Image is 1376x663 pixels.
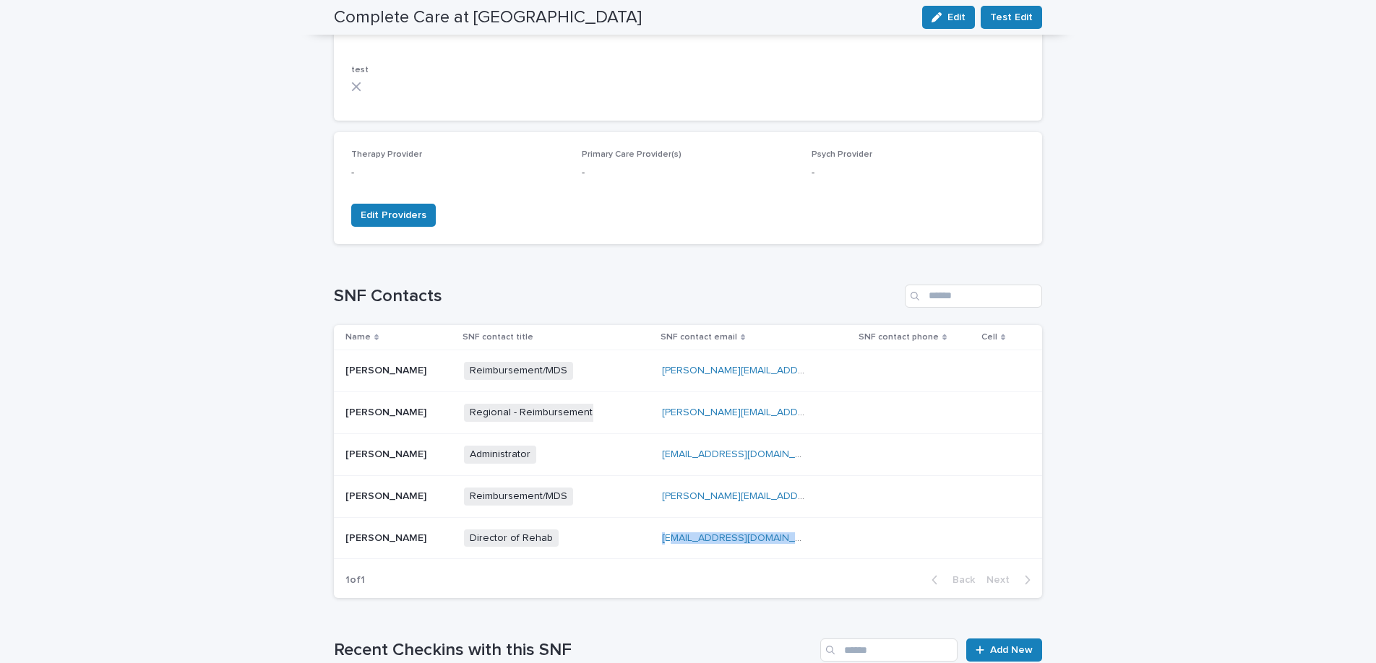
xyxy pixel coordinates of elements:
span: Psych Provider [812,150,872,159]
span: Administrator [464,446,536,464]
button: Test Edit [981,6,1042,29]
a: [PERSON_NAME][EMAIL_ADDRESS][DOMAIN_NAME] [662,407,904,417]
span: Director of Rehab [464,529,559,547]
a: [EMAIL_ADDRESS][DOMAIN_NAME] [662,533,825,543]
p: [PERSON_NAME] [345,362,429,377]
span: Reimbursement/MDS [464,487,573,506]
tr: [PERSON_NAME][PERSON_NAME] Administrator[EMAIL_ADDRESS][DOMAIN_NAME] [334,433,1042,475]
a: [EMAIL_ADDRESS][DOMAIN_NAME] [662,449,825,459]
p: 1 of 1 [334,563,377,598]
span: Back [944,575,975,585]
p: - [582,165,795,181]
span: Therapy Provider [351,150,422,159]
tr: [PERSON_NAME][PERSON_NAME] Regional - Reimbursement[PERSON_NAME][EMAIL_ADDRESS][DOMAIN_NAME] [334,392,1042,434]
p: SNF contact email [661,329,737,345]
tr: [PERSON_NAME][PERSON_NAME] Reimbursement/MDS[PERSON_NAME][EMAIL_ADDRESS][DOMAIN_NAME] [334,475,1042,517]
span: Reimbursement/MDS [464,362,573,380]
span: Test Edit [990,10,1033,25]
p: SNF contact phone [859,329,939,345]
p: - [351,165,564,181]
button: Edit [922,6,975,29]
button: Next [981,573,1042,586]
span: Primary Care Provider(s) [582,150,681,159]
p: [PERSON_NAME] [345,404,429,419]
p: Cell [981,329,997,345]
p: Name [345,329,371,345]
button: Edit Providers [351,204,436,227]
p: [PERSON_NAME] [345,446,429,461]
a: [PERSON_NAME][EMAIL_ADDRESS][DOMAIN_NAME] [662,365,904,376]
span: Regional - Reimbursement [464,404,598,422]
tr: [PERSON_NAME][PERSON_NAME] Director of Rehab[EMAIL_ADDRESS][DOMAIN_NAME] [334,517,1042,559]
p: - [812,165,1025,181]
p: SNF contact title [463,329,533,345]
span: Edit Providers [361,208,426,222]
span: Edit [947,12,966,22]
input: Search [820,638,958,662]
button: Back [920,573,981,586]
tr: [PERSON_NAME][PERSON_NAME] Reimbursement/MDS[PERSON_NAME][EMAIL_ADDRESS][DOMAIN_NAME] [334,350,1042,392]
span: test [351,66,369,74]
a: [PERSON_NAME][EMAIL_ADDRESS][DOMAIN_NAME] [662,491,904,501]
span: Add New [990,645,1033,655]
input: Search [905,285,1042,308]
p: [PERSON_NAME] [345,487,429,503]
p: [PERSON_NAME] [345,529,429,545]
span: Next [986,575,1018,585]
h2: Complete Care at [GEOGRAPHIC_DATA] [334,7,642,28]
h1: Recent Checkins with this SNF [334,640,814,661]
h1: SNF Contacts [334,286,899,307]
a: Add New [966,638,1042,662]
